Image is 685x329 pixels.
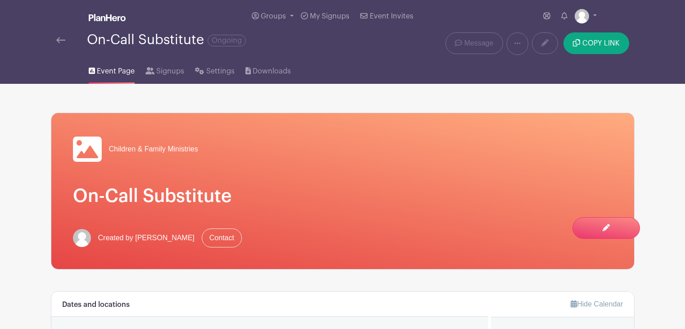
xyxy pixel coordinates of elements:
a: Message [445,32,503,54]
span: Children & Family Ministries [109,144,198,155]
h6: Dates and locations [62,301,130,309]
span: Created by [PERSON_NAME] [98,233,195,243]
span: Event Page [97,66,135,77]
img: back-arrow-29a5d9b10d5bd6ae65dc969a981735edf675c4d7a1fe02e03b50dbd4ba3cdb55.svg [56,37,65,43]
span: Signups [156,66,184,77]
span: Event Invites [370,13,413,20]
div: On-Call Substitute [87,32,246,47]
span: Ongoing [208,35,246,46]
span: COPY LINK [582,40,620,47]
a: Downloads [245,55,291,84]
span: Settings [206,66,235,77]
a: Settings [195,55,234,84]
a: Signups [145,55,184,84]
img: default-ce2991bfa6775e67f084385cd625a349d9dcbb7a52a09fb2fda1e96e2d18dcdb.png [73,229,91,247]
img: logo_white-6c42ec7e38ccf1d336a20a19083b03d10ae64f83f12c07503d8b9e83406b4c7d.svg [89,14,126,21]
span: Groups [261,13,286,20]
span: Message [464,38,494,49]
img: default-ce2991bfa6775e67f084385cd625a349d9dcbb7a52a09fb2fda1e96e2d18dcdb.png [575,9,589,23]
a: Contact [202,228,242,247]
span: Downloads [253,66,291,77]
h1: On-Call Substitute [73,185,612,207]
a: Event Page [89,55,135,84]
a: Hide Calendar [571,300,623,308]
button: COPY LINK [563,32,629,54]
span: My Signups [310,13,349,20]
